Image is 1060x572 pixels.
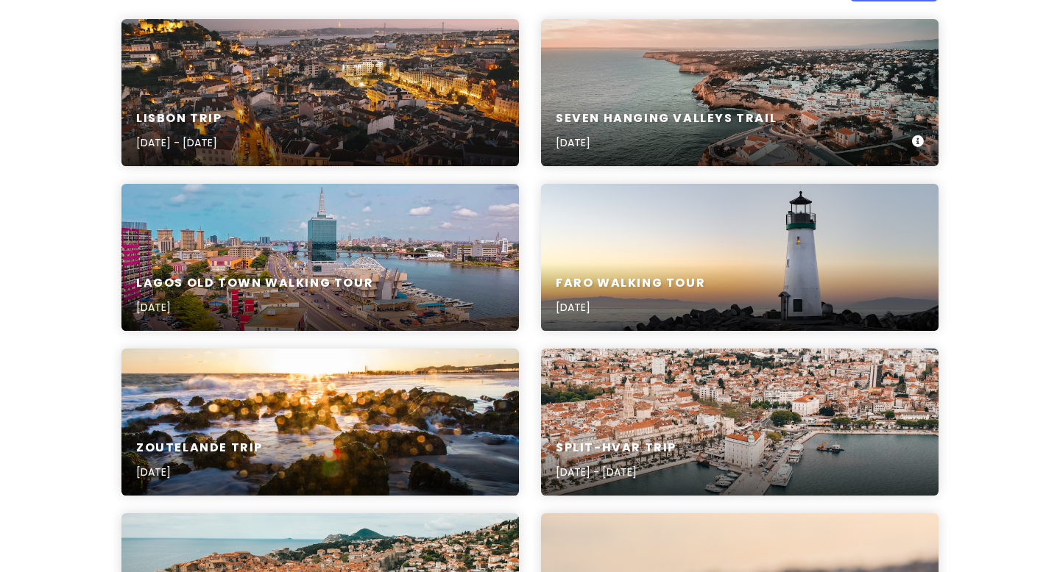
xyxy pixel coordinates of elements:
[121,348,519,496] a: rocks on body of water during daytimeZoutelande Trip[DATE]
[136,111,222,126] h6: Lisbon Trip
[121,19,519,166] a: aerial view of village housesLisbon Trip[DATE] - [DATE]
[136,299,373,315] p: [DATE]
[556,111,777,126] h6: Seven Hanging Valleys Trail
[136,464,263,480] p: [DATE]
[136,440,263,456] h6: Zoutelande Trip
[121,184,519,331] a: aerial view of city buildings during daytimeLagos Old Town Walking Tour[DATE]
[556,464,676,480] p: [DATE] - [DATE]
[556,299,705,315] p: [DATE]
[136,276,373,291] h6: Lagos Old Town Walking Tour
[136,135,222,151] p: [DATE] - [DATE]
[541,184,939,331] a: lighthouse near body of waterFaro Walking Tour[DATE]
[556,135,777,151] p: [DATE]
[556,276,705,291] h6: Faro Walking Tour
[556,440,676,456] h6: Split-Hvar Trip
[541,348,939,496] a: aerial view of building near body of waterSplit-Hvar Trip[DATE] - [DATE]
[541,19,939,166] a: an aerial view of a city next to the oceanSeven Hanging Valleys Trail[DATE]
